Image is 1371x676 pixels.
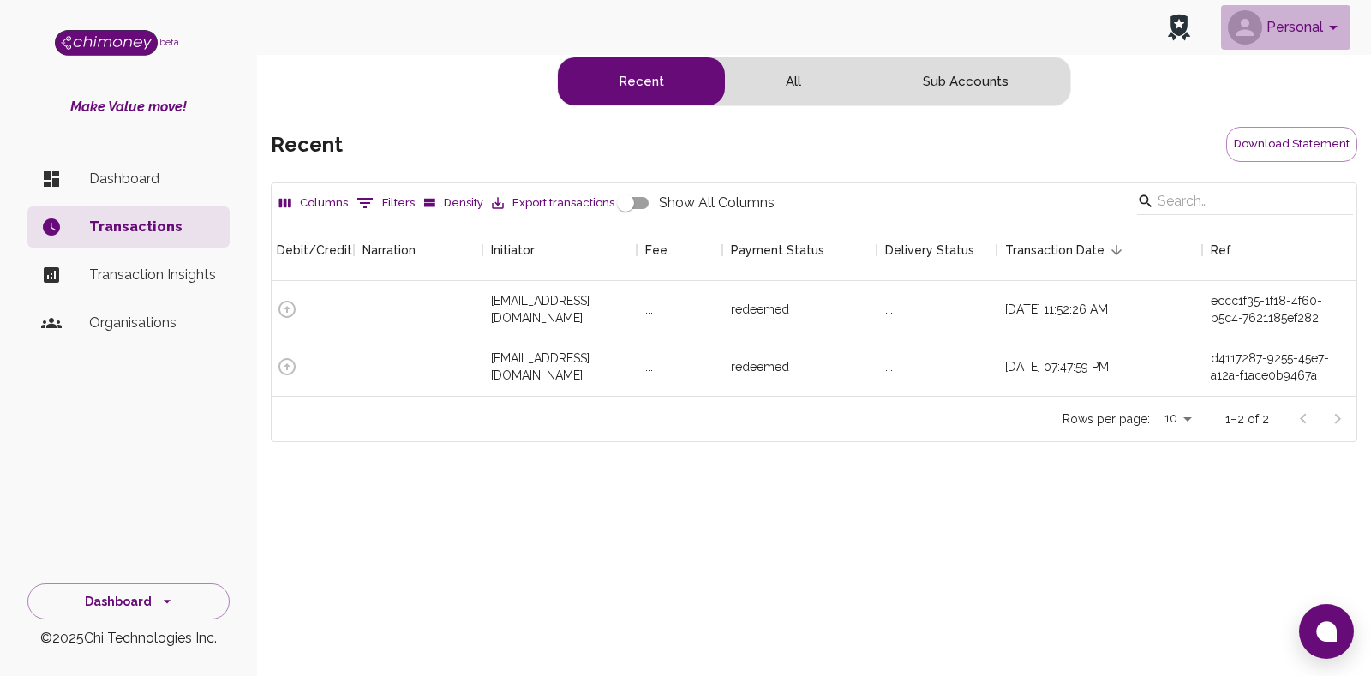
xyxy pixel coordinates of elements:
p: Transaction Insights [89,265,216,285]
div: [DATE] 07:47:59 PM [997,338,1202,396]
p: Transactions [89,217,216,237]
div: Payment Status [731,219,824,281]
span: beta [159,37,179,47]
div: ... [885,358,893,375]
button: account of current user [1221,5,1350,50]
button: Sort [1105,238,1129,262]
div: Fee [645,219,668,281]
h5: recent [271,131,343,159]
div: devisngaira@yahoo.com [491,292,628,326]
button: Export transactions [488,190,619,217]
div: Ref [1211,219,1231,281]
div: Transaction Date [1005,219,1105,281]
button: Dashboard [27,583,230,620]
div: Delivery Status [877,219,997,281]
div: Delivery Status [885,219,974,281]
div: redeemed [731,301,789,318]
img: Logo [55,30,158,56]
div: Search [1137,188,1353,218]
div: Narration [362,219,416,281]
div: ... [645,358,653,375]
div: Debit/Credit [268,219,354,281]
button: Open chat window [1299,604,1354,659]
button: Download Statement [1226,127,1357,162]
div: Transaction Date [997,219,1202,281]
p: Rows per page: [1063,410,1150,428]
div: Debit/Credit [277,219,352,281]
div: devisngaira@yahoo.com [491,350,628,384]
input: Search… [1158,188,1327,215]
p: Organisations [89,313,216,333]
button: recent [558,57,725,105]
div: eccc1f35-1f18-4f60-b5c4-7621185ef282 [1211,292,1348,326]
div: Initiator [491,219,535,281]
p: 1–2 of 2 [1225,410,1269,428]
p: Dashboard [89,169,216,189]
button: subaccounts [862,57,1069,105]
span: Show All Columns [659,193,775,213]
div: Initiator [482,219,637,281]
button: Select columns [275,190,352,217]
div: Fee [637,219,722,281]
div: 10 [1157,406,1198,431]
div: ... [885,301,893,318]
button: Show filters [352,189,419,217]
div: text alignment [557,57,1071,106]
div: [DATE] 11:52:26 AM [997,281,1202,338]
div: Ref [1202,219,1356,281]
div: Narration [354,219,482,281]
button: all [725,57,862,105]
div: redeemed [731,358,789,375]
div: Payment Status [722,219,877,281]
div: ... [645,301,653,318]
button: Density [419,190,488,217]
div: d4117287-9255-45e7-a12a-f1ace0b9467a [1211,350,1348,384]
